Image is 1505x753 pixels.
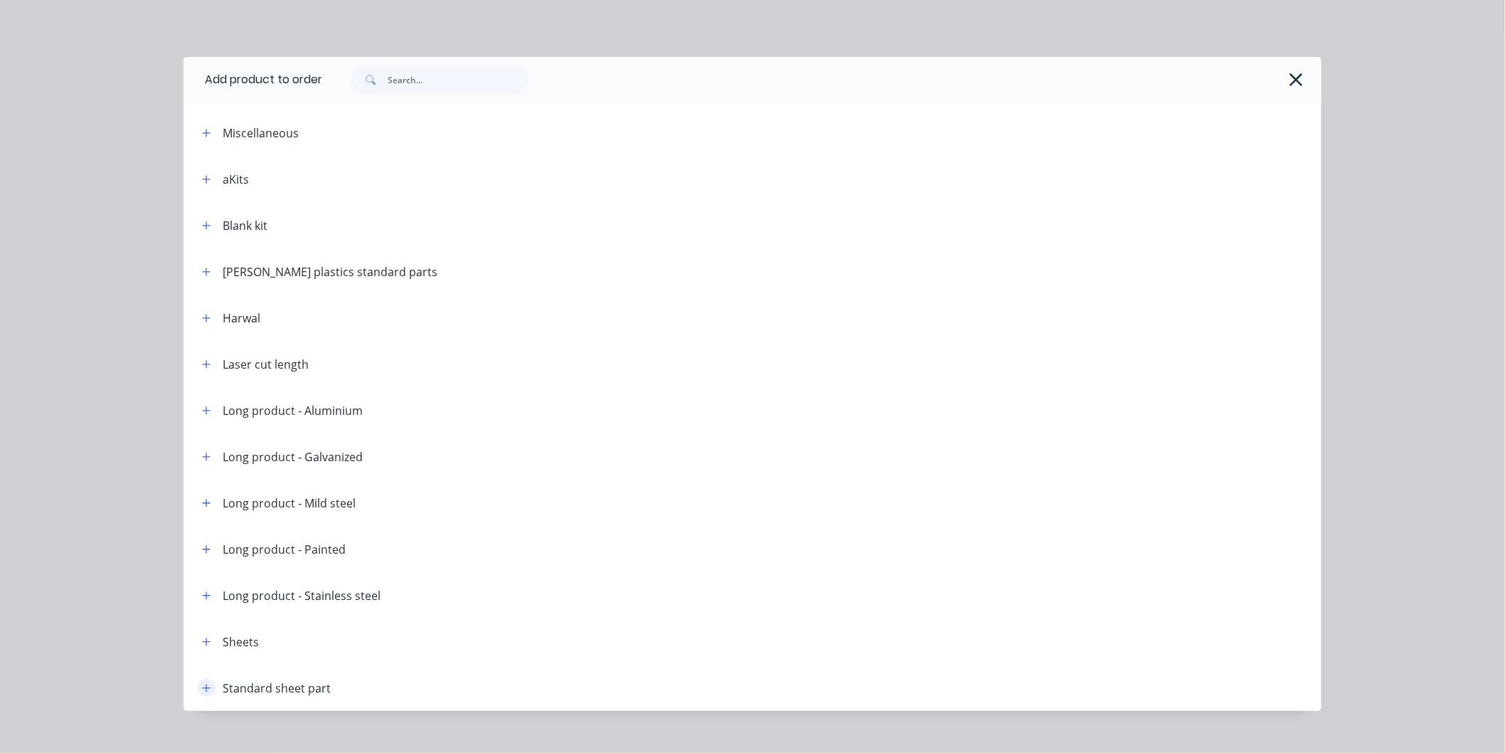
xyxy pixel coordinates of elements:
[223,125,299,142] div: Miscellaneous
[223,587,381,604] div: Long product - Stainless steel
[223,171,249,188] div: aKits
[223,310,260,327] div: Harwal
[223,495,356,512] div: Long product - Mild steel
[223,217,267,234] div: Blank kit
[223,263,437,280] div: [PERSON_NAME] plastics standard parts
[223,402,363,419] div: Long product - Aluminium
[223,633,259,651] div: Sheets
[223,541,346,558] div: Long product - Painted
[223,356,309,373] div: Laser cut length
[388,65,528,94] input: Search...
[223,680,331,697] div: Standard sheet part
[184,57,322,102] div: Add product to order
[223,448,363,465] div: Long product - Galvanized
